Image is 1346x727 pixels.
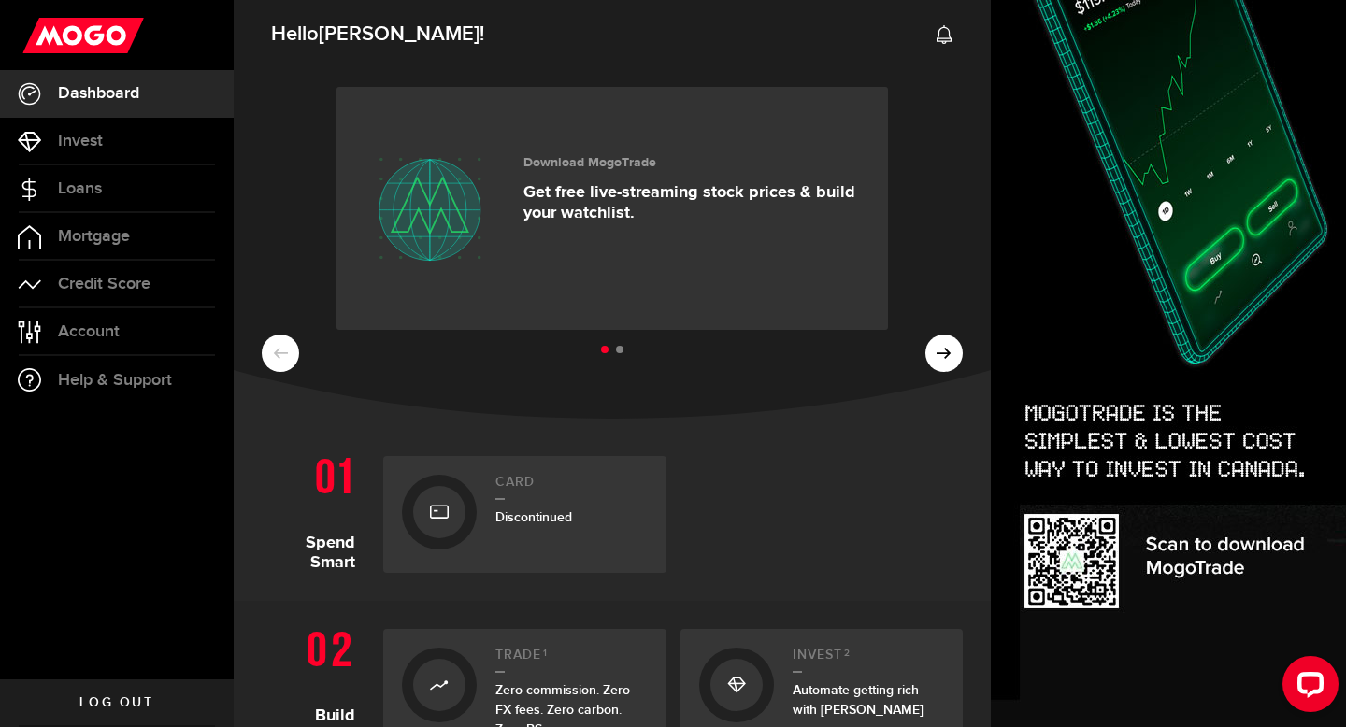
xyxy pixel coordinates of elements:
[543,648,548,659] sup: 1
[793,682,924,718] span: Automate getting rich with [PERSON_NAME]
[58,276,150,292] span: Credit Score
[495,475,648,500] h2: Card
[336,87,888,330] a: Download MogoTrade Get free live-streaming stock prices & build your watchlist.
[319,21,480,47] span: [PERSON_NAME]
[58,180,102,197] span: Loans
[495,648,648,673] h2: Trade
[383,456,666,573] a: CardDiscontinued
[523,155,860,171] h3: Download MogoTrade
[495,509,572,525] span: Discontinued
[58,228,130,245] span: Mortgage
[58,372,172,389] span: Help & Support
[79,696,153,709] span: Log out
[58,85,139,102] span: Dashboard
[58,323,120,340] span: Account
[844,648,851,659] sup: 2
[271,15,484,54] span: Hello !
[523,182,860,223] p: Get free live-streaming stock prices & build your watchlist.
[262,447,369,573] h1: Spend Smart
[1267,649,1346,727] iframe: LiveChat chat widget
[793,648,945,673] h2: Invest
[58,133,103,150] span: Invest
